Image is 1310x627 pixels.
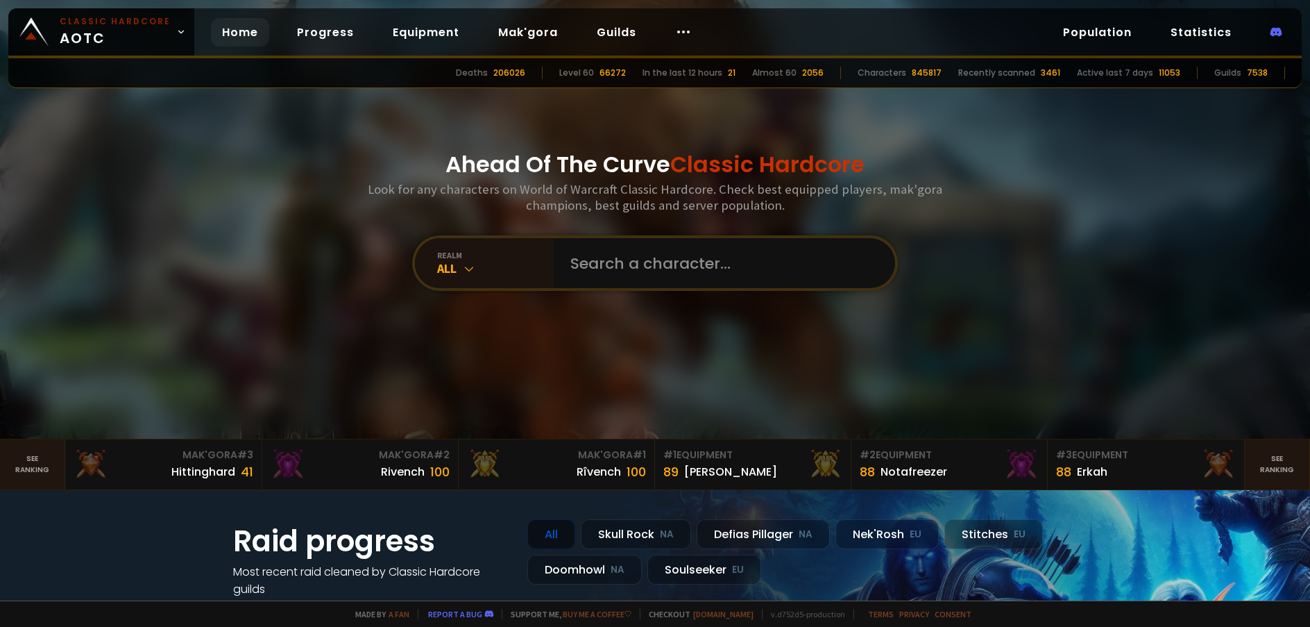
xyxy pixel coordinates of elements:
[586,18,647,47] a: Guilds
[599,67,626,79] div: 66272
[65,440,262,490] a: Mak'Gora#3Hittinghard41
[835,519,939,549] div: Nek'Rosh
[389,609,409,619] a: a fan
[467,448,646,462] div: Mak'Gora
[437,260,554,276] div: All
[663,448,842,462] div: Equipment
[428,609,482,619] a: Report a bug
[1048,440,1244,490] a: #3Equipment88Erkah
[1245,440,1310,490] a: Seeranking
[262,440,459,490] a: Mak'Gora#2Rivench100
[627,462,646,481] div: 100
[8,8,194,56] a: Classic HardcoreAOTC
[381,463,425,480] div: Rivench
[1214,67,1241,79] div: Guilds
[732,563,744,577] small: EU
[647,555,761,585] div: Soulseeker
[1056,448,1072,462] span: # 3
[487,18,569,47] a: Mak'gora
[860,448,876,462] span: # 2
[233,599,323,615] a: See all progress
[762,609,845,619] span: v. d752d5 - production
[60,15,171,28] small: Classic Hardcore
[693,609,754,619] a: [DOMAIN_NAME]
[60,15,171,49] span: AOTC
[1077,67,1153,79] div: Active last 7 days
[502,609,631,619] span: Support me,
[430,462,450,481] div: 100
[271,448,450,462] div: Mak'Gora
[640,609,754,619] span: Checkout
[663,462,679,481] div: 89
[437,250,554,260] div: realm
[563,609,631,619] a: Buy me a coffee
[237,448,253,462] span: # 3
[1056,448,1235,462] div: Equipment
[1247,67,1268,79] div: 7538
[860,462,875,481] div: 88
[559,67,594,79] div: Level 60
[881,463,947,480] div: Notafreezer
[382,18,470,47] a: Equipment
[752,67,797,79] div: Almost 60
[286,18,365,47] a: Progress
[445,148,865,181] h1: Ahead Of The Curve
[581,519,691,549] div: Skull Rock
[527,555,642,585] div: Doomhowl
[663,448,677,462] span: # 1
[459,440,655,490] a: Mak'Gora#1Rîvench100
[697,519,830,549] div: Defias Pillager
[611,563,624,577] small: NA
[493,67,525,79] div: 206026
[1159,67,1180,79] div: 11053
[944,519,1043,549] div: Stitches
[1014,528,1026,542] small: EU
[868,609,894,619] a: Terms
[912,67,942,79] div: 845817
[562,238,878,288] input: Search a character...
[233,563,511,598] h4: Most recent raid cleaned by Classic Hardcore guilds
[1056,462,1071,481] div: 88
[655,440,851,490] a: #1Equipment89[PERSON_NAME]
[233,519,511,563] h1: Raid progress
[434,448,450,462] span: # 2
[851,440,1048,490] a: #2Equipment88Notafreezer
[171,463,235,480] div: Hittinghard
[860,448,1039,462] div: Equipment
[643,67,722,79] div: In the last 12 hours
[633,448,646,462] span: # 1
[211,18,269,47] a: Home
[935,609,971,619] a: Consent
[1159,18,1243,47] a: Statistics
[910,528,921,542] small: EU
[1077,463,1107,480] div: Erkah
[660,528,674,542] small: NA
[799,528,813,542] small: NA
[74,448,253,462] div: Mak'Gora
[1052,18,1143,47] a: Population
[899,609,929,619] a: Privacy
[858,67,906,79] div: Characters
[684,463,777,480] div: [PERSON_NAME]
[362,181,948,213] h3: Look for any characters on World of Warcraft Classic Hardcore. Check best equipped players, mak'g...
[958,67,1035,79] div: Recently scanned
[1041,67,1060,79] div: 3461
[670,149,865,180] span: Classic Hardcore
[527,519,575,549] div: All
[456,67,488,79] div: Deaths
[241,462,253,481] div: 41
[802,67,824,79] div: 2056
[577,463,621,480] div: Rîvench
[347,609,409,619] span: Made by
[728,67,735,79] div: 21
